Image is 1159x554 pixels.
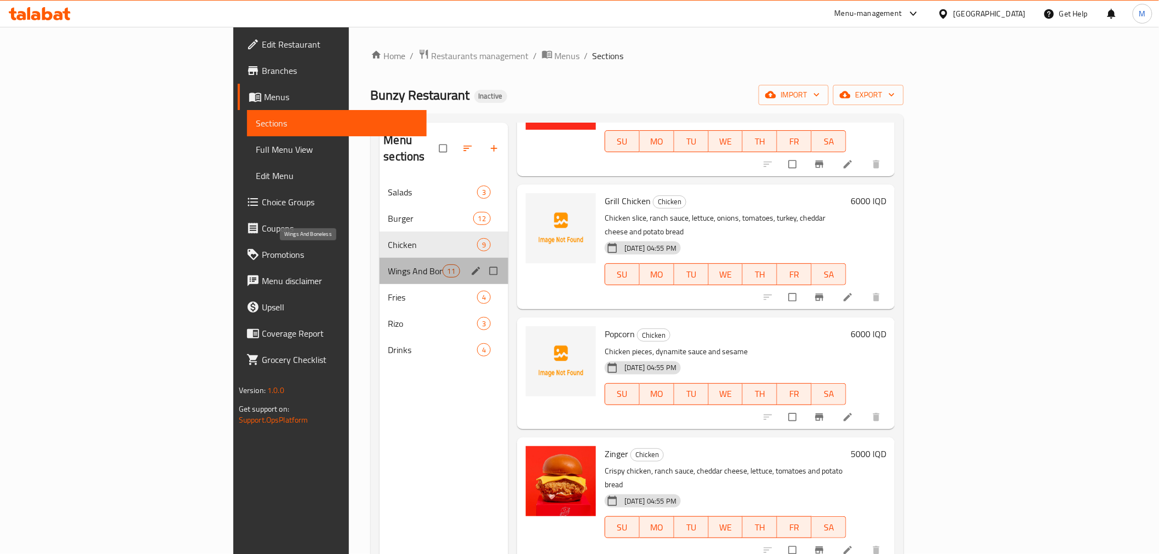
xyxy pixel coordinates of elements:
[653,195,686,208] span: Chicken
[620,362,681,373] span: [DATE] 04:55 PM
[262,353,418,366] span: Grocery Checklist
[456,136,482,160] span: Sort sections
[709,130,743,152] button: WE
[380,258,508,284] div: Wings And Boneless11edit
[238,347,427,373] a: Grocery Checklist
[238,320,427,347] a: Coverage Report
[610,267,635,282] span: SU
[851,193,886,209] h6: 6000 IQD
[478,187,490,198] span: 3
[782,267,807,282] span: FR
[747,520,773,535] span: TH
[380,284,508,310] div: Fries4
[418,49,529,63] a: Restaurants management
[864,285,891,309] button: delete
[605,516,640,538] button: SU
[256,143,418,156] span: Full Menu View
[388,212,473,225] span: Burger
[782,407,805,428] span: Select to update
[640,516,674,538] button: MO
[388,291,477,304] div: Fries
[674,383,709,405] button: TU
[812,263,846,285] button: SA
[262,274,418,287] span: Menu disclaimer
[247,136,427,163] a: Full Menu View
[767,88,820,102] span: import
[380,205,508,232] div: Burger12
[630,448,664,461] div: Chicken
[482,136,508,160] button: Add section
[432,49,529,62] span: Restaurants management
[478,319,490,329] span: 3
[267,383,284,397] span: 1.0.0
[851,326,886,342] h6: 6000 IQD
[812,516,846,538] button: SA
[816,386,842,402] span: SA
[674,263,709,285] button: TU
[777,516,812,538] button: FR
[782,134,807,149] span: FR
[620,496,681,506] span: [DATE] 04:55 PM
[713,386,739,402] span: WE
[807,405,834,429] button: Branch-specific-item
[388,238,477,251] div: Chicken
[709,383,743,405] button: WE
[782,154,805,175] span: Select to update
[605,211,846,239] p: Chicken slice, ranch sauce, lettuce, onions, tomatoes, turkey, cheddar cheese and potato bread
[238,31,427,57] a: Edit Restaurant
[239,413,308,427] a: Support.OpsPlatform
[262,195,418,209] span: Choice Groups
[713,267,739,282] span: WE
[851,446,886,461] h6: 5000 IQD
[262,301,418,314] span: Upsell
[533,49,537,62] li: /
[833,85,904,105] button: export
[842,159,856,170] a: Edit menu item
[679,520,704,535] span: TU
[605,193,651,209] span: Grill Chicken
[812,130,846,152] button: SA
[743,516,777,538] button: TH
[238,57,427,84] a: Branches
[777,263,812,285] button: FR
[816,520,842,535] span: SA
[605,130,640,152] button: SU
[388,317,477,330] span: Rizo
[371,83,470,107] span: Bunzy Restaurant
[542,49,580,63] a: Menus
[526,193,596,263] img: Grill Chicken
[605,345,846,359] p: Chicken pieces, dynamite sauce and sesame
[640,383,674,405] button: MO
[713,134,739,149] span: WE
[807,285,834,309] button: Branch-specific-item
[380,175,508,367] nav: Menu sections
[238,268,427,294] a: Menu disclaimer
[743,383,777,405] button: TH
[816,267,842,282] span: SA
[238,189,427,215] a: Choice Groups
[238,241,427,268] a: Promotions
[816,134,842,149] span: SA
[380,310,508,337] div: Rizo3
[640,263,674,285] button: MO
[247,110,427,136] a: Sections
[477,238,491,251] div: items
[679,267,704,282] span: TU
[469,264,485,278] button: edit
[835,7,902,20] div: Menu-management
[864,405,891,429] button: delete
[640,130,674,152] button: MO
[743,263,777,285] button: TH
[638,329,670,342] span: Chicken
[812,383,846,405] button: SA
[674,516,709,538] button: TU
[653,195,686,209] div: Chicken
[371,49,904,63] nav: breadcrumb
[380,179,508,205] div: Salads3
[443,266,460,276] span: 11
[388,186,477,199] span: Salads
[478,292,490,303] span: 4
[644,386,670,402] span: MO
